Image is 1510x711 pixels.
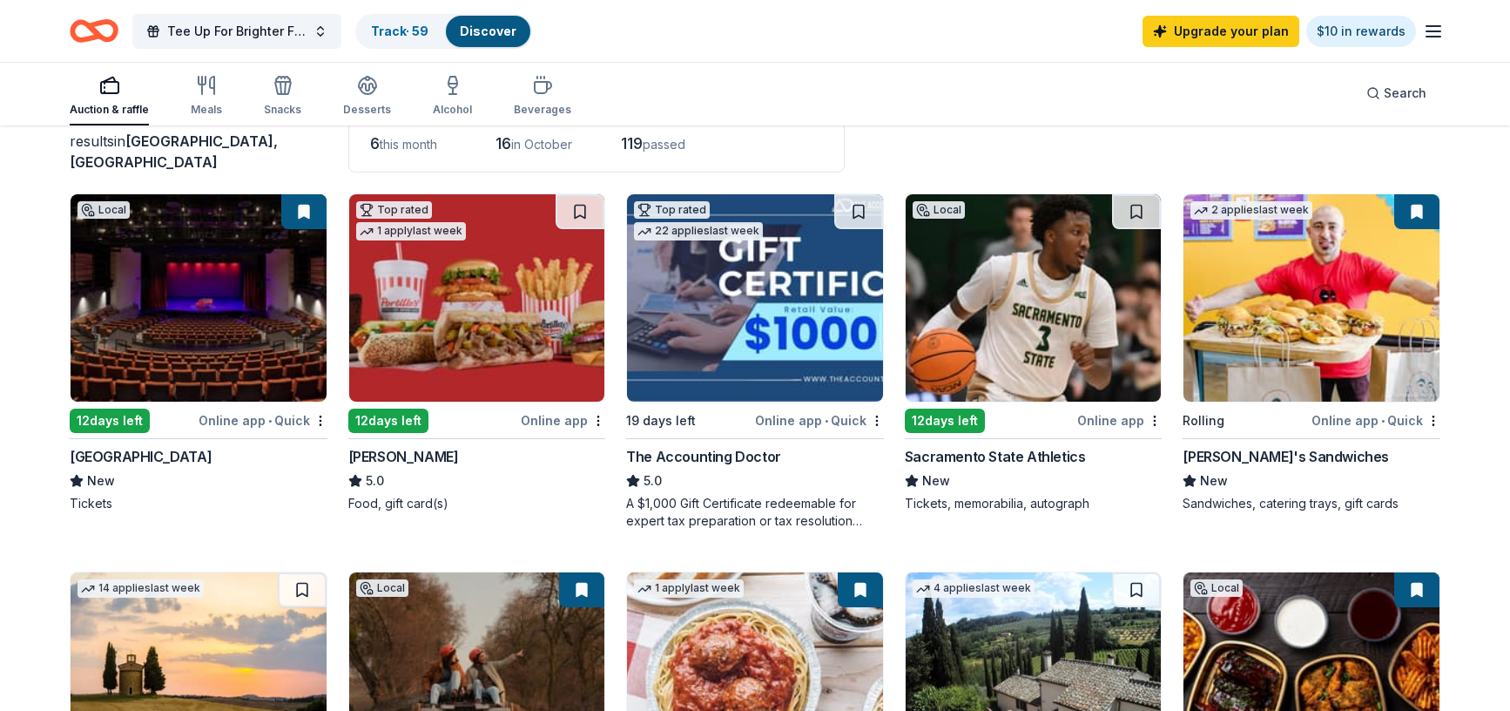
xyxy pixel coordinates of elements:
button: Snacks [264,68,301,125]
span: • [825,414,828,428]
div: Local [356,579,408,597]
span: in October [511,137,572,152]
div: Online app Quick [199,410,327,431]
div: Alcohol [433,103,472,117]
span: 5.0 [644,471,662,491]
span: New [87,471,115,491]
div: A $1,000 Gift Certificate redeemable for expert tax preparation or tax resolution services—recipi... [626,495,884,530]
div: Tickets, memorabilia, autograph [905,495,1163,512]
button: Search [1352,76,1440,111]
span: New [922,471,950,491]
button: Meals [191,68,222,125]
span: 119 [621,134,643,152]
span: [GEOGRAPHIC_DATA], [GEOGRAPHIC_DATA] [70,132,278,171]
div: Online app [521,410,605,431]
div: Local [1190,579,1243,597]
a: Image for Ike's Sandwiches2 applieslast weekRollingOnline app•Quick[PERSON_NAME]'s SandwichesNewS... [1183,193,1440,512]
button: Desserts [343,68,391,125]
div: Sandwiches, catering trays, gift cards [1183,495,1440,512]
button: Tee Up For Brighter Futures [132,14,341,49]
a: Discover [460,24,516,38]
a: Upgrade your plan [1143,16,1299,47]
div: 1 apply last week [356,222,466,240]
img: Image for The Accounting Doctor [627,194,883,402]
button: Beverages [514,68,571,125]
div: 12 days left [348,409,428,433]
div: 14 applies last week [78,579,204,598]
button: Auction & raffle [70,68,149,125]
div: 4 applies last week [913,579,1035,598]
a: Home [70,10,118,51]
div: results [70,131,327,173]
a: Image for B Street TheatreLocal12days leftOnline app•Quick[GEOGRAPHIC_DATA]NewTickets [70,193,327,512]
div: Online app Quick [755,410,884,431]
div: Beverages [514,103,571,117]
div: 1 apply last week [634,579,744,598]
div: Tickets [70,495,327,512]
div: Online app [1077,410,1162,431]
div: [PERSON_NAME]'s Sandwiches [1183,446,1389,467]
div: Top rated [634,201,710,219]
span: in [70,132,278,171]
div: [PERSON_NAME] [348,446,459,467]
div: Sacramento State Athletics [905,446,1086,467]
div: 12 days left [905,409,985,433]
a: Image for The Accounting DoctorTop rated22 applieslast week19 days leftOnline app•QuickThe Accoun... [626,193,884,530]
div: Snacks [264,103,301,117]
span: New [1200,471,1228,491]
button: Alcohol [433,68,472,125]
div: Auction & raffle [70,103,149,117]
div: Online app Quick [1311,410,1440,431]
span: passed [643,137,685,152]
a: Track· 59 [371,24,428,38]
div: Local [913,201,965,219]
button: Track· 59Discover [355,14,532,49]
div: [GEOGRAPHIC_DATA] [70,446,212,467]
span: this month [380,137,437,152]
img: Image for Portillo's [349,194,605,402]
span: Tee Up For Brighter Futures [167,21,307,42]
div: Local [78,201,130,219]
div: 22 applies last week [634,222,763,240]
div: Desserts [343,103,391,117]
img: Image for Ike's Sandwiches [1183,194,1439,402]
div: The Accounting Doctor [626,446,781,467]
div: Rolling [1183,410,1224,431]
span: 5.0 [366,471,384,491]
span: • [268,414,272,428]
a: Image for Portillo'sTop rated1 applylast week12days leftOnline app[PERSON_NAME]5.0Food, gift card(s) [348,193,606,512]
img: Image for Sacramento State Athletics [906,194,1162,402]
span: • [1381,414,1385,428]
div: Top rated [356,201,432,219]
span: Search [1384,83,1426,104]
div: 12 days left [70,409,150,433]
div: Food, gift card(s) [348,495,606,512]
div: 2 applies last week [1190,201,1312,220]
span: 16 [495,134,511,152]
a: Image for Sacramento State AthleticsLocal12days leftOnline appSacramento State AthleticsNewTicket... [905,193,1163,512]
div: Meals [191,103,222,117]
a: $10 in rewards [1306,16,1416,47]
div: 19 days left [626,410,696,431]
img: Image for B Street Theatre [71,194,327,402]
span: 6 [370,134,380,152]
